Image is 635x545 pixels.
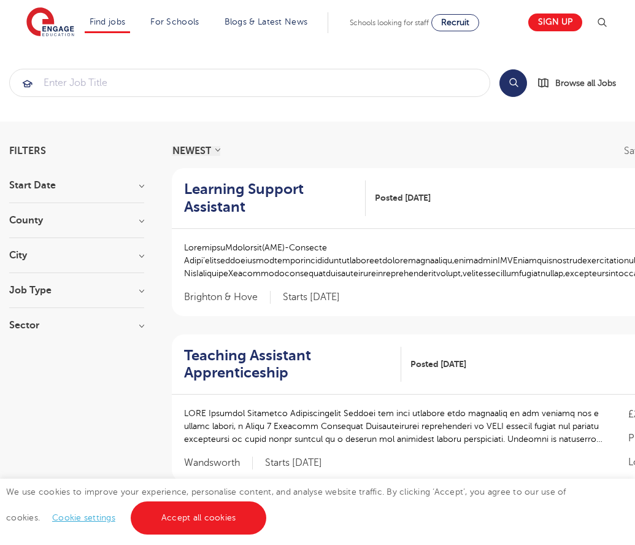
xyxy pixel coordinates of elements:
h3: Job Type [9,285,144,295]
a: Accept all cookies [131,501,267,535]
input: Submit [10,69,490,96]
button: Search [499,69,527,97]
a: Recruit [431,14,479,31]
a: Browse all Jobs [537,76,626,90]
span: Brighton & Hove [184,291,271,304]
p: Starts [DATE] [265,457,322,470]
a: Blogs & Latest News [225,17,308,26]
a: Teaching Assistant Apprenticeship [184,347,401,382]
img: Engage Education [26,7,74,38]
h3: Sector [9,320,144,330]
p: LORE Ipsumdol Sitametco Adipiscingelit Seddoei tem inci utlabore etdo magnaaliq en adm veniamq no... [184,407,604,446]
a: Learning Support Assistant [184,180,366,216]
span: Posted [DATE] [375,191,431,204]
a: Sign up [528,14,582,31]
span: Browse all Jobs [555,76,616,90]
h3: County [9,215,144,225]
div: Submit [9,69,490,97]
span: Filters [9,146,46,156]
a: Cookie settings [52,513,115,522]
h2: Teaching Assistant Apprenticeship [184,347,391,382]
a: Find jobs [90,17,126,26]
h3: Start Date [9,180,144,190]
p: Starts [DATE] [283,291,340,304]
span: Wandsworth [184,457,253,470]
span: Schools looking for staff [350,18,429,27]
span: Posted [DATE] [410,358,466,371]
h3: City [9,250,144,260]
span: We use cookies to improve your experience, personalise content, and analyse website traffic. By c... [6,487,566,522]
h2: Learning Support Assistant [184,180,356,216]
span: Recruit [441,18,469,27]
a: For Schools [150,17,199,26]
